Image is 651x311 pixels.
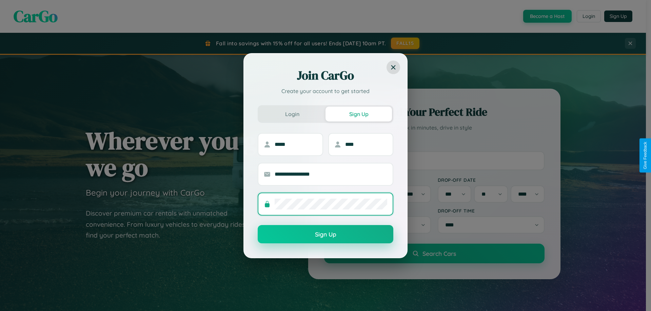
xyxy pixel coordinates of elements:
p: Create your account to get started [258,87,393,95]
button: Login [259,107,325,121]
button: Sign Up [258,225,393,243]
div: Give Feedback [643,142,648,169]
button: Sign Up [325,107,392,121]
h2: Join CarGo [258,67,393,84]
